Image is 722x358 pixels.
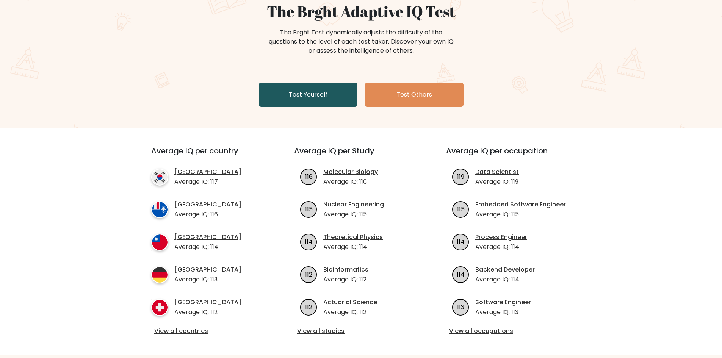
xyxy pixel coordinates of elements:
a: Molecular Biology [323,167,378,177]
p: Average IQ: 112 [323,308,377,317]
img: country [151,266,168,283]
img: country [151,234,168,251]
p: Average IQ: 113 [475,308,531,317]
a: [GEOGRAPHIC_DATA] [174,265,241,274]
text: 112 [305,302,312,311]
a: Test Yourself [259,83,357,107]
a: View all occupations [449,327,577,336]
text: 113 [457,302,464,311]
a: Backend Developer [475,265,535,274]
p: Average IQ: 114 [475,242,527,252]
p: Average IQ: 113 [174,275,241,284]
p: Average IQ: 117 [174,177,241,186]
p: Average IQ: 119 [475,177,519,186]
p: Average IQ: 115 [323,210,384,219]
text: 114 [457,270,465,278]
a: Test Others [365,83,464,107]
a: View all studies [297,327,425,336]
text: 114 [457,237,465,246]
text: 112 [305,270,312,278]
a: Bioinformatics [323,265,368,274]
text: 114 [305,237,313,246]
a: Actuarial Science [323,298,377,307]
text: 115 [305,205,313,213]
text: 115 [457,205,465,213]
img: country [151,169,168,186]
p: Average IQ: 116 [323,177,378,186]
text: 119 [457,172,464,181]
a: Theoretical Physics [323,233,383,242]
p: Average IQ: 114 [323,242,383,252]
p: Average IQ: 116 [174,210,241,219]
a: [GEOGRAPHIC_DATA] [174,298,241,307]
p: Average IQ: 115 [475,210,566,219]
a: [GEOGRAPHIC_DATA] [174,167,241,177]
text: 116 [305,172,313,181]
p: Average IQ: 112 [323,275,368,284]
img: country [151,299,168,316]
a: Software Engineer [475,298,531,307]
a: [GEOGRAPHIC_DATA] [174,233,241,242]
a: Data Scientist [475,167,519,177]
a: Embedded Software Engineer [475,200,566,209]
p: Average IQ: 112 [174,308,241,317]
h3: Average IQ per country [151,146,267,164]
h1: The Brght Adaptive IQ Test [176,2,546,20]
a: Nuclear Engineering [323,200,384,209]
div: The Brght Test dynamically adjusts the difficulty of the questions to the level of each test take... [266,28,456,55]
h3: Average IQ per occupation [446,146,580,164]
p: Average IQ: 114 [475,275,535,284]
a: [GEOGRAPHIC_DATA] [174,200,241,209]
a: Process Engineer [475,233,527,242]
h3: Average IQ per Study [294,146,428,164]
a: View all countries [154,327,264,336]
p: Average IQ: 114 [174,242,241,252]
img: country [151,201,168,218]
